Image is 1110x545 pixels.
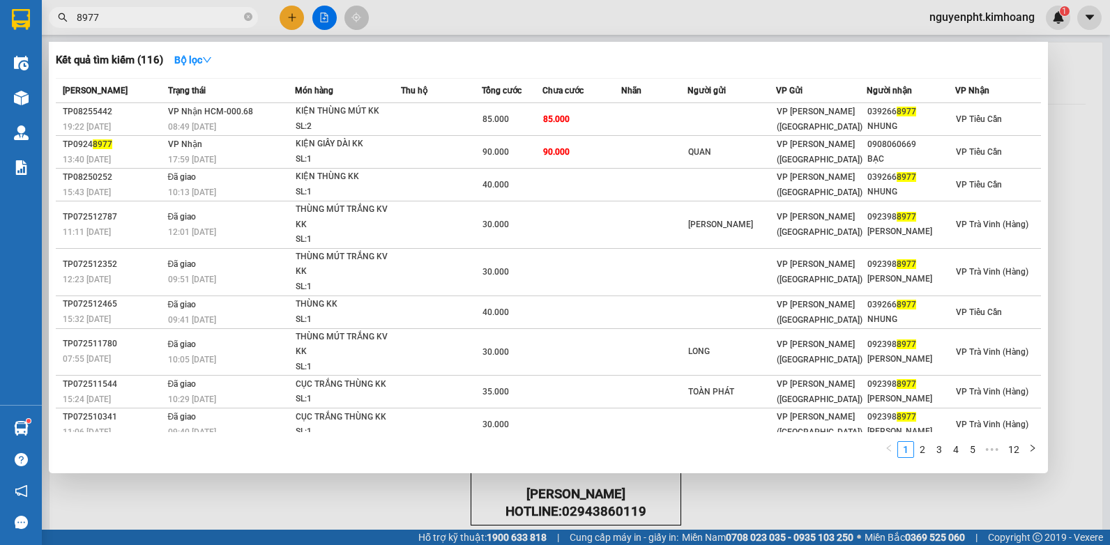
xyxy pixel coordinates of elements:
div: [PERSON_NAME] [867,352,955,367]
div: CỤC TRẮNG THÙNG KK [296,410,400,425]
div: SL: 1 [296,152,400,167]
div: NHUNG [867,119,955,134]
span: VP [PERSON_NAME] ([GEOGRAPHIC_DATA]) [777,212,862,237]
div: NHUNG [867,312,955,327]
span: 8977 [897,259,916,269]
div: 092398 [867,337,955,352]
span: 15:43 [DATE] [63,187,111,197]
div: SL: 1 [296,279,400,295]
span: 8977 [897,379,916,389]
input: Tìm tên, số ĐT hoặc mã đơn [77,10,241,25]
a: 12 [1004,442,1024,457]
div: QUAN [688,145,775,160]
span: Đã giao [168,259,197,269]
img: warehouse-icon [14,421,29,436]
div: TP072512352 [63,257,164,272]
div: [PERSON_NAME] [867,272,955,286]
span: right [1028,444,1037,452]
div: BẠC [867,152,955,167]
div: 092398 [867,257,955,272]
div: [PERSON_NAME] [867,424,955,439]
div: CỤC TRẮNG THÙNG KK [296,377,400,392]
span: Đã giao [168,412,197,422]
span: 11:11 [DATE] [63,227,111,237]
span: VP [PERSON_NAME] ([GEOGRAPHIC_DATA]) [777,139,862,164]
li: 4 [948,441,964,458]
span: VP Trà Vinh (Hàng) [956,220,1028,229]
button: right [1024,441,1041,458]
span: VP Nhận [955,86,989,95]
div: TP072512787 [63,210,164,224]
div: TP072511544 [63,377,164,392]
span: Chưa cước [542,86,584,95]
div: 092398 [867,410,955,424]
span: 8977 [93,139,112,149]
span: VP Gửi [776,86,803,95]
span: 35.000 [482,387,509,397]
li: Next Page [1024,441,1041,458]
li: Next 5 Pages [981,441,1003,458]
span: 30.000 [482,347,509,357]
span: close-circle [244,13,252,21]
div: SL: 1 [296,392,400,407]
span: 10:29 [DATE] [168,394,216,404]
span: Người gửi [687,86,726,95]
span: VP Tiểu Cần [956,114,1002,124]
span: Nhãn [621,86,641,95]
strong: Bộ lọc [174,54,212,66]
span: 30.000 [482,420,509,429]
span: Món hàng [295,86,333,95]
span: search [58,13,68,22]
span: VP Tiểu Cần [956,147,1002,157]
img: warehouse-icon [14,125,29,140]
div: KIỆN THÙNG KK [296,169,400,185]
div: TP072512465 [63,297,164,312]
div: 092398 [867,210,955,224]
li: 1 [897,441,914,458]
div: [PERSON_NAME] [867,392,955,406]
span: 8977 [897,339,916,349]
img: solution-icon [14,160,29,175]
div: 039266 [867,298,955,312]
span: VP [PERSON_NAME] ([GEOGRAPHIC_DATA]) [777,259,862,284]
li: Previous Page [881,441,897,458]
span: VP Trà Vinh (Hàng) [956,347,1028,357]
span: 85.000 [543,114,570,124]
span: 09:41 [DATE] [168,315,216,325]
span: VP Nhận [168,139,202,149]
div: SL: 2 [296,119,400,135]
span: VP [PERSON_NAME] ([GEOGRAPHIC_DATA]) [777,412,862,437]
button: Bộ lọcdown [163,49,223,71]
div: TP072510341 [63,410,164,424]
span: 8977 [897,107,916,116]
span: 10:05 [DATE] [168,355,216,364]
span: down [202,55,212,65]
span: 17:59 [DATE] [168,155,216,164]
span: VP [PERSON_NAME] ([GEOGRAPHIC_DATA]) [777,107,862,132]
span: [PERSON_NAME] [63,86,128,95]
span: 85.000 [482,114,509,124]
span: Đã giao [168,212,197,222]
span: VP Tiểu Cần [956,307,1002,317]
span: Tổng cước [482,86,522,95]
li: 2 [914,441,931,458]
div: THÙNG MÚT TRẮNG KV KK [296,250,400,279]
span: ••• [981,441,1003,458]
div: 039266 [867,170,955,185]
span: close-circle [244,11,252,24]
span: 09:51 [DATE] [168,275,216,284]
div: SL: 1 [296,424,400,440]
span: 90.000 [543,147,570,157]
span: VP [PERSON_NAME] ([GEOGRAPHIC_DATA]) [777,300,862,325]
span: 07:55 [DATE] [63,354,111,364]
span: VP [PERSON_NAME] ([GEOGRAPHIC_DATA]) [777,339,862,364]
sup: 1 [26,419,31,423]
div: SL: 1 [296,232,400,247]
a: 2 [915,442,930,457]
span: VP Tiểu Cần [956,180,1002,190]
span: 12:23 [DATE] [63,275,111,284]
img: warehouse-icon [14,91,29,105]
span: Người nhận [867,86,912,95]
span: 8977 [897,412,916,422]
span: 30.000 [482,267,509,277]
